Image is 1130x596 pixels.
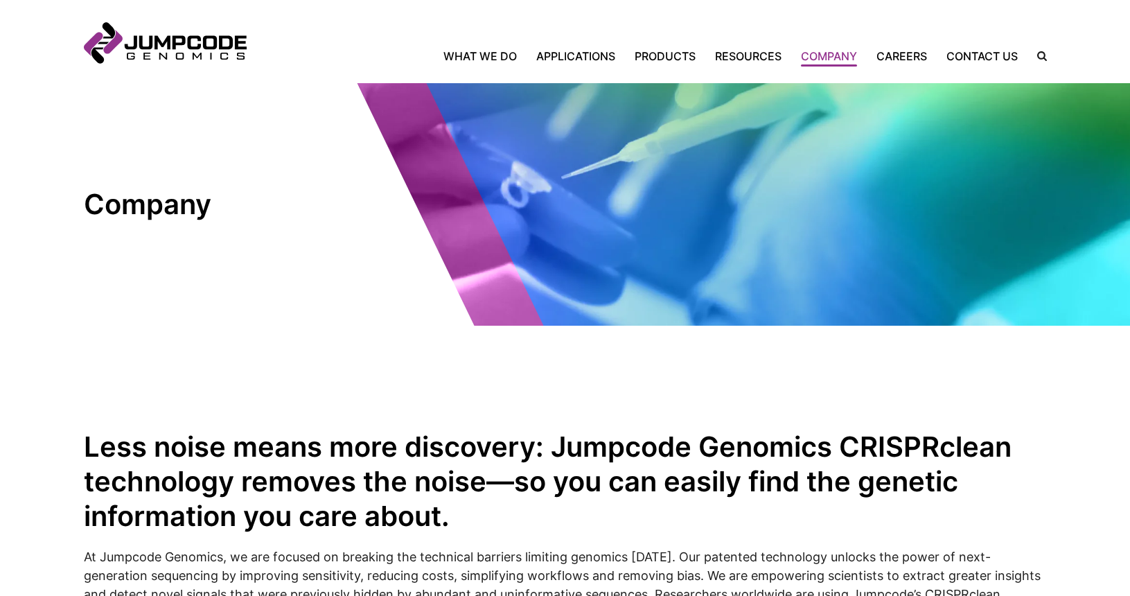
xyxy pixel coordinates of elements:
label: Search the site. [1027,51,1047,61]
a: Company [791,48,867,64]
a: Products [625,48,705,64]
h1: Company [84,187,333,222]
a: Resources [705,48,791,64]
strong: Less noise means more discovery: Jumpcode Genomics CRISPRclean technology removes the noise—so yo... [84,430,1012,533]
a: What We Do [443,48,527,64]
a: Applications [527,48,625,64]
a: Contact Us [937,48,1027,64]
nav: Primary Navigation [247,48,1027,64]
a: Careers [867,48,937,64]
